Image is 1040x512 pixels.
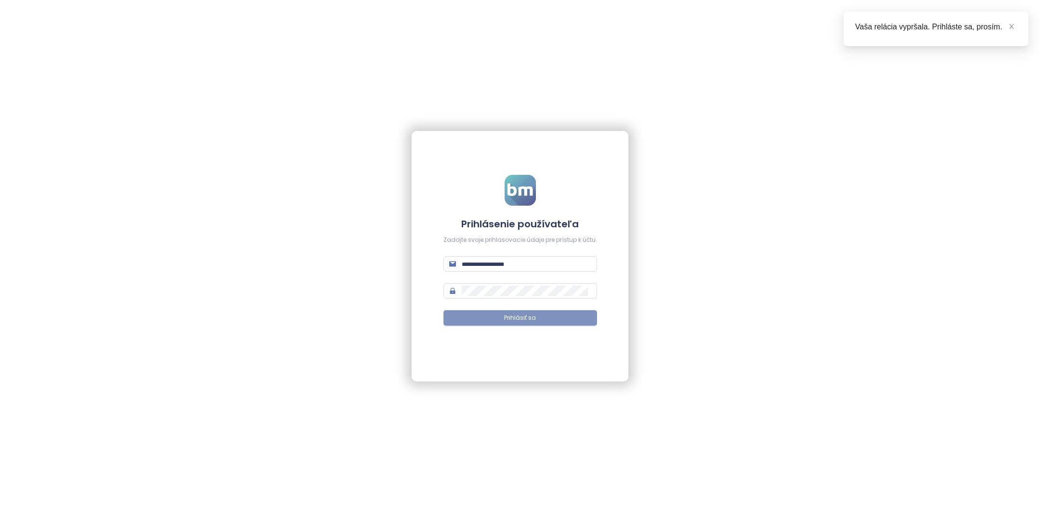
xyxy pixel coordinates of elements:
[443,217,597,231] h4: Prihlásenie používateľa
[1008,23,1015,30] span: close
[449,261,456,267] span: mail
[855,21,1017,33] div: Vaša relácia vypršala. Prihláste sa, prosím.
[443,236,597,245] div: Zadajte svoje prihlasovacie údaje pre prístup k účtu.
[443,310,597,326] button: Prihlásiť sa
[449,288,456,294] span: lock
[505,175,536,206] img: logo
[504,314,536,323] span: Prihlásiť sa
